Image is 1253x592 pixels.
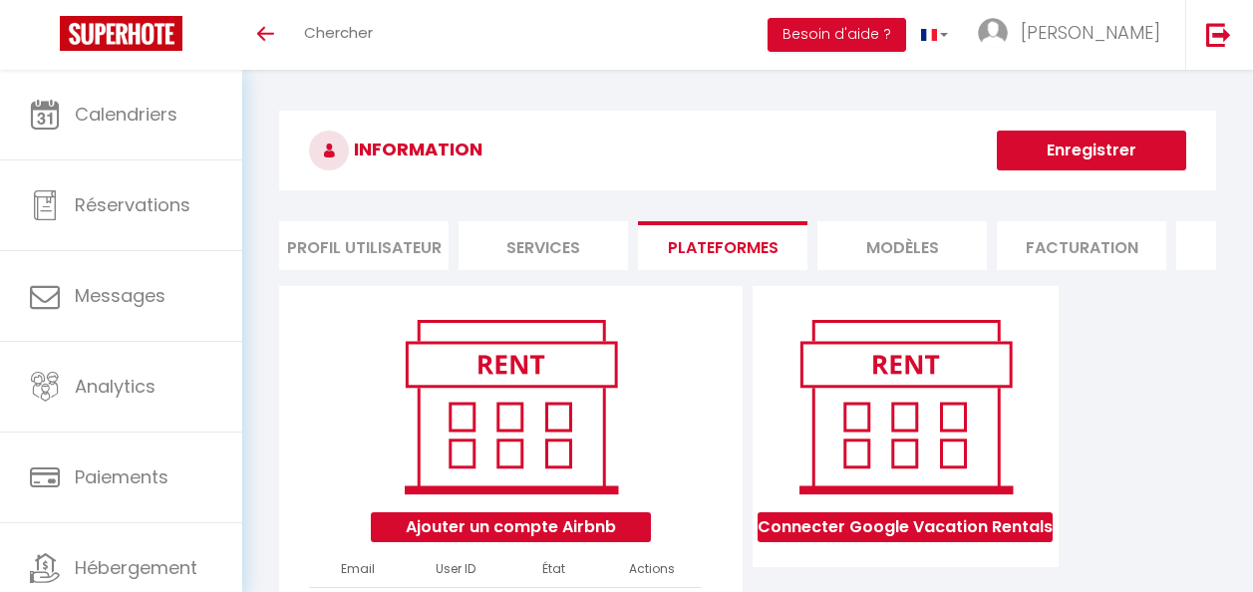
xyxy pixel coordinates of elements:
span: Calendriers [75,102,177,127]
img: ... [978,18,1008,48]
li: Facturation [997,221,1166,270]
span: Réservations [75,192,190,217]
th: User ID [407,552,504,587]
li: Services [459,221,628,270]
th: Actions [603,552,701,587]
img: rent.png [779,311,1033,502]
button: Ajouter un compte Airbnb [371,512,651,542]
img: Super Booking [60,16,182,51]
th: Email [309,552,407,587]
button: Connecter Google Vacation Rentals [758,512,1053,542]
span: [PERSON_NAME] [1021,20,1160,45]
span: Hébergement [75,555,197,580]
li: Profil Utilisateur [279,221,449,270]
button: Enregistrer [997,131,1186,170]
li: MODÈLES [817,221,987,270]
h3: INFORMATION [279,111,1216,190]
span: Messages [75,283,165,308]
button: Besoin d'aide ? [768,18,906,52]
span: Analytics [75,374,156,399]
li: Plateformes [638,221,807,270]
img: rent.png [384,311,638,502]
span: Paiements [75,464,168,489]
span: Chercher [304,22,373,43]
th: État [504,552,602,587]
img: logout [1206,22,1231,47]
